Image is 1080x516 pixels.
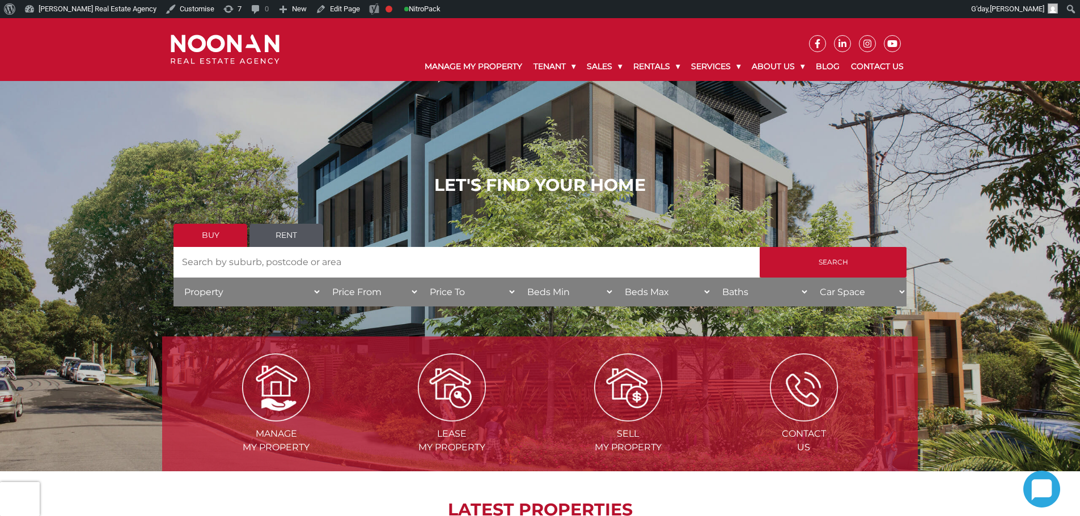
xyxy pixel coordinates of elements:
[760,247,907,278] input: Search
[171,35,279,65] img: Noonan Real Estate Agency
[173,175,907,195] h1: LET'S FIND YOUR HOME
[845,52,909,81] a: Contact Us
[365,381,539,453] a: Lease my property Leasemy Property
[628,52,685,81] a: Rentals
[386,6,392,12] div: Focus keyphrase not set
[365,427,539,454] span: Lease my Property
[419,52,528,81] a: Manage My Property
[717,381,891,453] a: ICONS ContactUs
[541,427,715,454] span: Sell my Property
[418,353,486,421] img: Lease my property
[810,52,845,81] a: Blog
[770,353,838,421] img: ICONS
[189,427,363,454] span: Manage my Property
[173,224,247,247] a: Buy
[685,52,746,81] a: Services
[528,52,581,81] a: Tenant
[189,381,363,453] a: Manage my Property Managemy Property
[242,353,310,421] img: Manage my Property
[746,52,810,81] a: About Us
[990,5,1044,13] span: [PERSON_NAME]
[173,247,760,278] input: Search by suburb, postcode or area
[594,353,662,421] img: Sell my property
[581,52,628,81] a: Sales
[717,427,891,454] span: Contact Us
[541,381,715,453] a: Sell my property Sellmy Property
[249,224,323,247] a: Rent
